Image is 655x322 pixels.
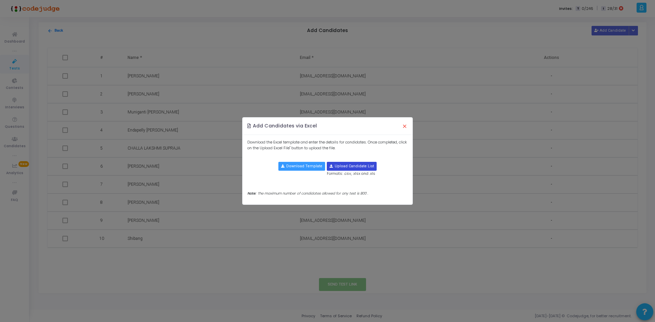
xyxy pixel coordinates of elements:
[278,162,325,171] button: Download Template
[247,139,408,151] p: Download the Excel template and enter the details for candidates. Once completed, click on the Up...
[397,119,412,134] button: Close
[327,162,377,171] button: Upload Candidate List
[247,191,256,196] span: Note:
[327,162,377,177] div: Formats: .csv, .xlsx and .xls
[258,191,368,196] span: The maximum number of candidates allowed for any test is 800 .
[247,122,317,129] h4: Add Candidates via Excel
